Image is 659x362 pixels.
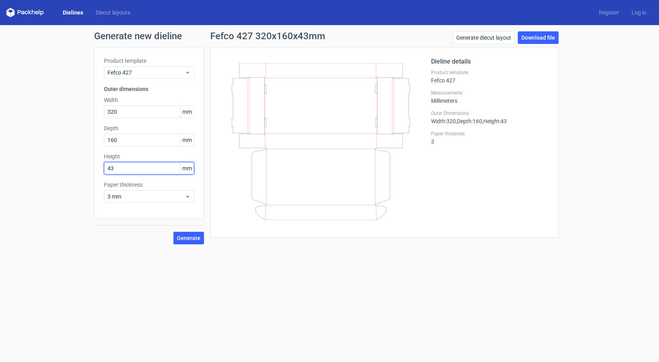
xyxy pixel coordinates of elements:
[104,153,194,160] label: Height
[456,118,482,124] span: , Depth : 160
[431,90,549,104] div: Millimeters
[107,69,185,76] span: Fefco 427
[482,118,507,124] span: , Height : 43
[173,232,204,244] button: Generate
[94,31,565,41] h1: Generate new dieline
[453,31,515,44] a: Generate diecut layout
[210,31,325,41] h1: Fefco 427 320x160x43mm
[518,31,559,44] a: Download file
[104,124,194,132] label: Depth
[431,69,549,76] label: Product template
[431,57,549,66] h2: Dieline details
[177,235,200,241] span: Generate
[431,69,549,84] div: Fefco 427
[89,9,137,16] a: Diecut layouts
[104,96,194,104] label: Width
[593,9,625,16] a: Register
[431,131,549,137] label: Paper thickness
[104,85,194,93] h3: Outer dimensions
[180,134,194,146] span: mm
[431,118,456,124] span: Width : 320
[431,131,549,145] div: 3
[107,193,185,200] span: 3 mm
[180,106,194,118] span: mm
[104,181,194,189] label: Paper thickness
[431,90,549,96] label: Measurements
[56,9,89,16] a: Dielines
[625,9,653,16] a: Log in
[104,57,194,65] label: Product template
[431,110,549,116] label: Outer Dimensions
[180,162,194,174] span: mm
